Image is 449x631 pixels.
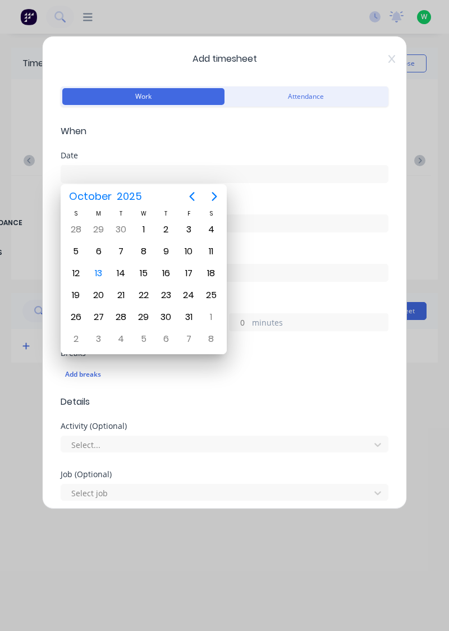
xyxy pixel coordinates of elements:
[180,331,197,347] div: Friday, November 7, 2025
[67,287,84,304] div: Sunday, October 19, 2025
[61,152,388,159] div: Date
[203,221,219,238] div: Saturday, October 4, 2025
[67,265,84,282] div: Sunday, October 12, 2025
[158,243,175,260] div: Thursday, October 9, 2025
[135,287,152,304] div: Wednesday, October 22, 2025
[203,185,226,208] button: Next page
[61,395,388,409] span: Details
[61,125,388,138] span: When
[67,221,84,238] div: Sunday, September 28, 2025
[158,309,175,326] div: Thursday, October 30, 2025
[66,186,114,207] span: October
[135,243,152,260] div: Wednesday, October 8, 2025
[180,287,197,304] div: Friday, October 24, 2025
[61,349,388,357] div: Breaks
[158,287,175,304] div: Thursday, October 23, 2025
[113,309,130,326] div: Tuesday, October 28, 2025
[230,314,249,331] input: 0
[158,265,175,282] div: Thursday, October 16, 2025
[132,209,155,218] div: W
[65,367,384,382] div: Add breaks
[65,209,87,218] div: S
[203,243,219,260] div: Saturday, October 11, 2025
[61,470,388,478] div: Job (Optional)
[67,331,84,347] div: Sunday, November 2, 2025
[135,331,152,347] div: Wednesday, November 5, 2025
[62,186,149,207] button: October2025
[113,287,130,304] div: Tuesday, October 21, 2025
[113,243,130,260] div: Tuesday, October 7, 2025
[61,52,388,66] span: Add timesheet
[67,243,84,260] div: Sunday, October 5, 2025
[87,209,109,218] div: M
[158,221,175,238] div: Thursday, October 2, 2025
[90,265,107,282] div: Today, Monday, October 13, 2025
[224,88,387,105] button: Attendance
[110,209,132,218] div: T
[90,221,107,238] div: Monday, September 29, 2025
[113,221,130,238] div: Tuesday, September 30, 2025
[90,287,107,304] div: Monday, October 20, 2025
[155,209,177,218] div: T
[113,265,130,282] div: Tuesday, October 14, 2025
[203,265,219,282] div: Saturday, October 18, 2025
[181,185,203,208] button: Previous page
[90,309,107,326] div: Monday, October 27, 2025
[135,309,152,326] div: Wednesday, October 29, 2025
[62,88,224,105] button: Work
[67,309,84,326] div: Sunday, October 26, 2025
[90,331,107,347] div: Monday, November 3, 2025
[203,287,219,304] div: Saturday, October 25, 2025
[135,265,152,282] div: Wednesday, October 15, 2025
[203,309,219,326] div: Saturday, November 1, 2025
[114,186,144,207] span: 2025
[177,209,200,218] div: F
[180,243,197,260] div: Friday, October 10, 2025
[180,221,197,238] div: Friday, October 3, 2025
[61,422,388,430] div: Activity (Optional)
[113,331,130,347] div: Tuesday, November 4, 2025
[203,331,219,347] div: Saturday, November 8, 2025
[90,243,107,260] div: Monday, October 6, 2025
[158,331,175,347] div: Thursday, November 6, 2025
[180,265,197,282] div: Friday, October 17, 2025
[180,309,197,326] div: Friday, October 31, 2025
[252,317,388,331] label: minutes
[135,221,152,238] div: Wednesday, October 1, 2025
[200,209,222,218] div: S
